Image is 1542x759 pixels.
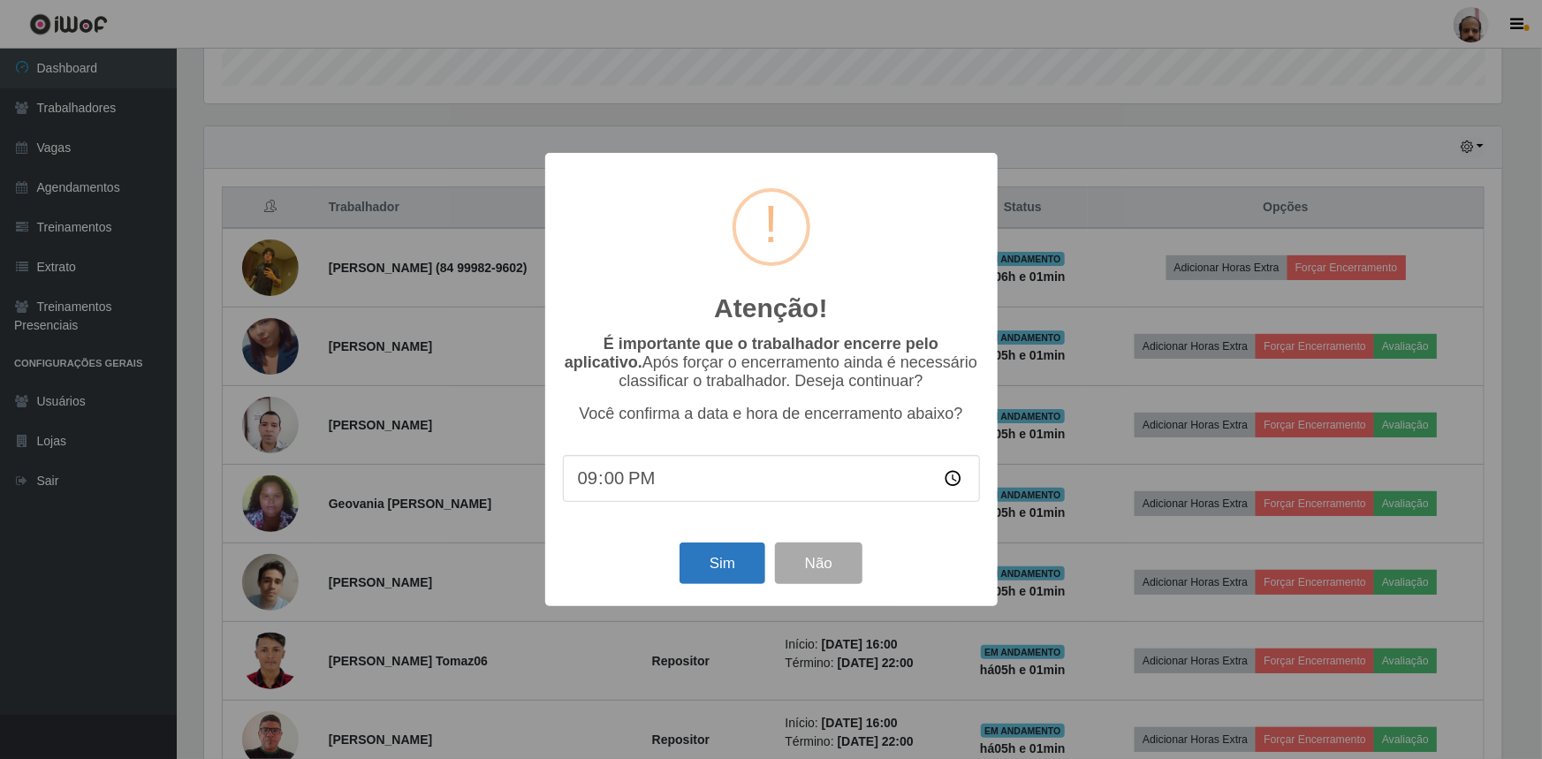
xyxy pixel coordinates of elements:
h2: Atenção! [714,292,827,324]
p: Você confirma a data e hora de encerramento abaixo? [563,405,980,423]
p: Após forçar o encerramento ainda é necessário classificar o trabalhador. Deseja continuar? [563,335,980,391]
button: Sim [680,543,765,584]
button: Não [775,543,862,584]
b: É importante que o trabalhador encerre pelo aplicativo. [565,335,938,371]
